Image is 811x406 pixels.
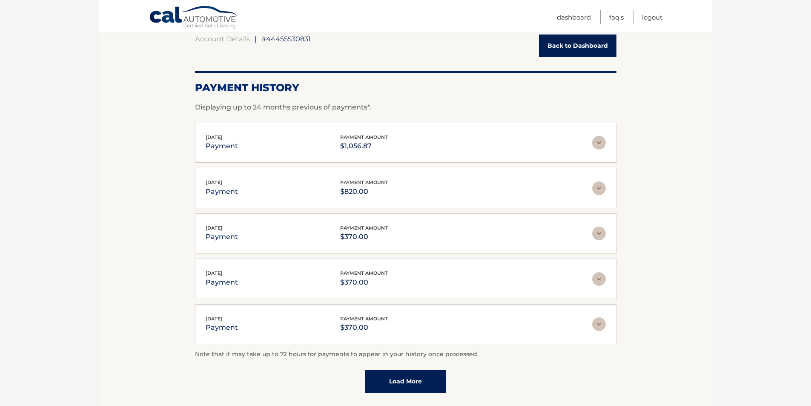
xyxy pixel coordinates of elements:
[609,10,624,24] a: FAQ's
[592,181,606,195] img: accordion-rest.svg
[195,349,616,360] p: Note that it may take up to 72 hours for payments to appear in your history once processed.
[206,316,222,322] span: [DATE]
[340,322,388,334] p: $370.00
[261,35,311,43] span: #44455530831
[340,231,388,243] p: $370.00
[592,317,606,331] img: accordion-rest.svg
[206,270,222,276] span: [DATE]
[206,140,238,152] p: payment
[592,136,606,150] img: accordion-rest.svg
[642,10,662,24] a: Logout
[340,316,388,322] span: payment amount
[557,10,591,24] a: Dashboard
[206,134,222,140] span: [DATE]
[206,322,238,334] p: payment
[206,231,238,243] p: payment
[340,179,388,185] span: payment amount
[206,225,222,231] span: [DATE]
[340,186,388,198] p: $820.00
[195,102,616,112] p: Displaying up to 24 months previous of payments*.
[340,134,388,140] span: payment amount
[340,270,388,276] span: payment amount
[206,186,238,198] p: payment
[206,179,222,185] span: [DATE]
[340,225,388,231] span: payment amount
[592,227,606,240] img: accordion-rest.svg
[340,276,388,288] p: $370.00
[340,140,388,152] p: $1,056.87
[195,35,250,43] a: Account Details
[206,276,238,288] p: payment
[195,81,616,94] h2: Payment History
[365,370,446,393] a: Load More
[592,272,606,286] img: accordion-rest.svg
[539,35,616,57] a: Back to Dashboard
[255,35,257,43] span: |
[149,6,238,30] a: Cal Automotive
